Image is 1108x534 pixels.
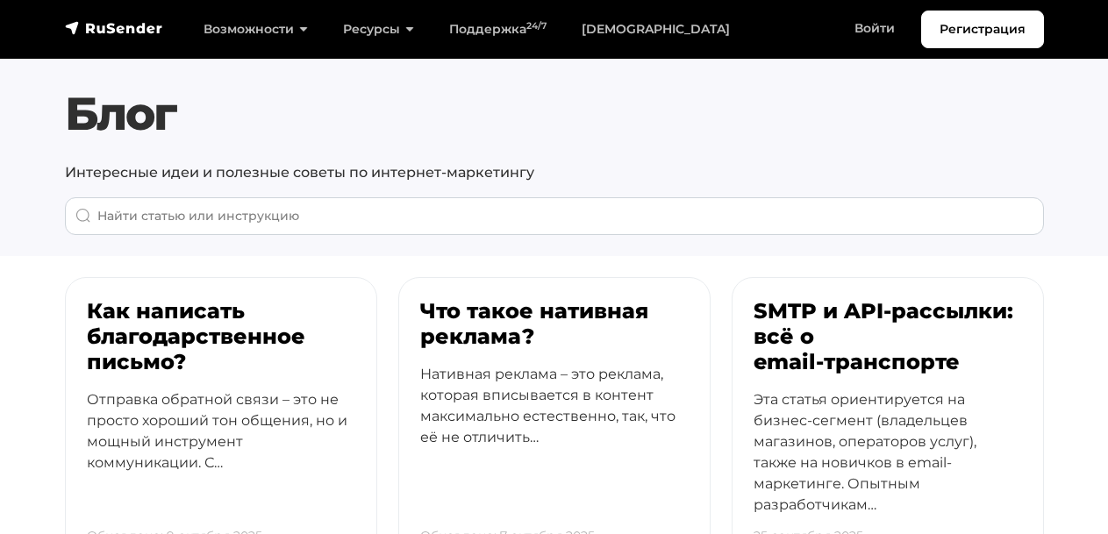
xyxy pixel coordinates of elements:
h3: Что такое нативная реклама? [420,299,689,350]
a: Регистрация [921,11,1044,48]
a: [DEMOGRAPHIC_DATA] [564,11,747,47]
a: Возможности [186,11,325,47]
img: Поиск [75,208,91,224]
p: Интересные идеи и полезные советы по интернет-маркетингу [65,162,1044,183]
h1: Блог [65,87,1044,141]
a: Поддержка24/7 [432,11,564,47]
input: When autocomplete results are available use up and down arrows to review and enter to go to the d... [65,197,1044,235]
a: Войти [837,11,912,46]
sup: 24/7 [526,20,547,32]
p: Отправка обратной связи – это не просто хороший тон общения, но и мощный инструмент коммуникации. С… [87,389,355,505]
img: RuSender [65,19,163,37]
p: Нативная реклама – это реклама, которая вписывается в контент максимально естественно, так, что е... [420,364,689,480]
h3: Как написать благодарственное письмо? [87,299,355,374]
h3: SMTP и API-рассылки: всё о email‑транспорте [754,299,1022,374]
a: Ресурсы [325,11,432,47]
